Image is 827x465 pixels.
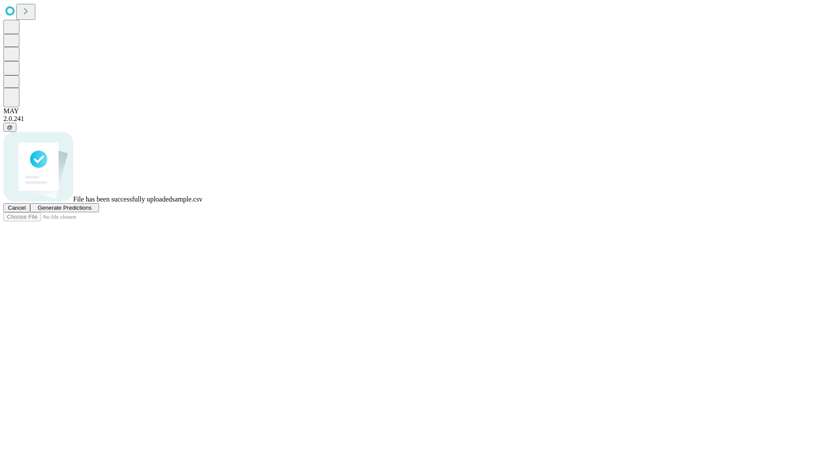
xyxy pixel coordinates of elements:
button: @ [3,123,16,132]
div: MAY [3,107,824,115]
button: Cancel [3,203,30,212]
span: Generate Predictions [37,205,91,211]
span: @ [7,124,13,130]
span: sample.csv [172,195,202,203]
div: 2.0.241 [3,115,824,123]
span: File has been successfully uploaded [73,195,172,203]
span: Cancel [8,205,26,211]
button: Generate Predictions [30,203,99,212]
